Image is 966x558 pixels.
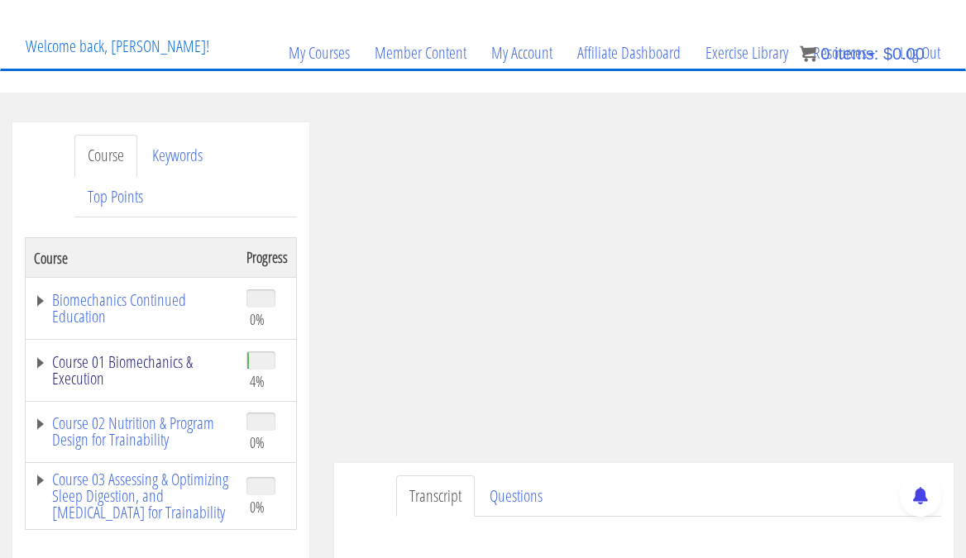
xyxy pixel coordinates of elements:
th: Course [26,238,239,278]
a: Course 01 Biomechanics & Execution [34,354,230,387]
bdi: 0.00 [883,45,925,63]
span: 0% [250,310,265,328]
th: Progress [238,238,297,278]
a: Member Content [362,13,479,93]
a: Course 02 Nutrition & Program Design for Trainability [34,415,230,448]
span: 4% [250,372,265,390]
span: items: [834,45,878,63]
span: 0% [250,498,265,516]
p: Welcome back, [PERSON_NAME]! [13,13,222,79]
a: Questions [476,475,556,517]
a: Exercise Library [693,13,801,93]
a: Transcript [396,475,475,517]
img: icon11.png [800,45,816,62]
a: 0 items: $0.00 [800,45,925,63]
span: 0 [820,45,830,63]
a: Top Points [74,176,156,218]
span: 0% [250,433,265,451]
a: Biomechanics Continued Education [34,292,230,325]
a: My Account [479,13,565,93]
a: Course 03 Assessing & Optimizing Sleep Digestion, and [MEDICAL_DATA] for Trainability [34,471,230,521]
a: Log Out [887,13,953,93]
a: Affiliate Dashboard [565,13,693,93]
a: Course [74,135,137,177]
a: My Courses [276,13,362,93]
a: Keywords [139,135,216,177]
span: $ [883,45,892,63]
a: Resources [801,13,887,93]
